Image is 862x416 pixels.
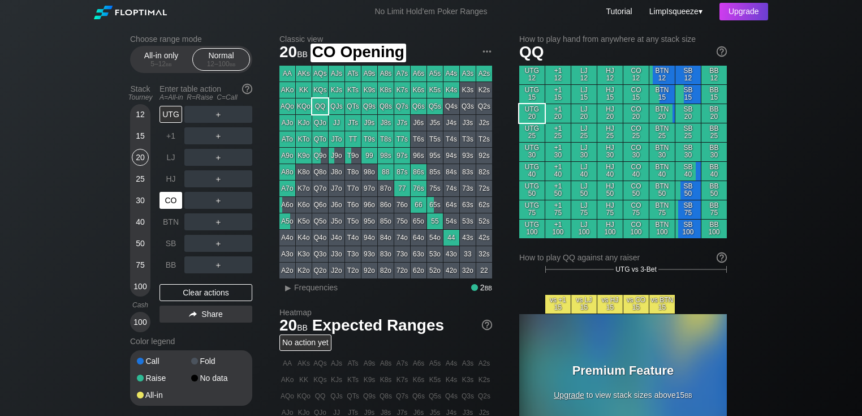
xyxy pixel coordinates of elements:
[675,162,701,181] div: SB 40
[597,123,623,142] div: HJ 25
[394,230,410,246] div: 74o
[476,181,492,196] div: 72s
[296,148,312,164] div: K9o
[481,319,493,331] img: help.32db89a4.svg
[329,263,344,278] div: J2o
[394,82,410,98] div: K7s
[545,85,571,104] div: +1 15
[545,66,571,84] div: +1 12
[312,246,328,262] div: Q3o
[701,66,727,84] div: BB 12
[427,148,443,164] div: 95s
[460,230,476,246] div: 43s
[476,164,492,180] div: 82s
[279,197,295,213] div: A6o
[378,213,394,229] div: 85o
[597,181,623,200] div: HJ 50
[443,181,459,196] div: 74s
[378,82,394,98] div: K8s
[394,98,410,114] div: Q7s
[378,148,394,164] div: 98s
[476,115,492,131] div: J2s
[460,148,476,164] div: 93s
[184,106,252,123] div: ＋
[394,181,410,196] div: 77
[519,43,544,61] span: QQ
[675,85,701,104] div: SB 15
[132,213,149,230] div: 40
[279,82,295,98] div: AKo
[545,123,571,142] div: +1 25
[132,278,149,295] div: 100
[675,104,701,123] div: SB 20
[649,123,675,142] div: BTN 25
[476,148,492,164] div: 92s
[411,263,426,278] div: 62o
[411,213,426,229] div: 65o
[571,181,597,200] div: LJ 50
[378,115,394,131] div: J8s
[279,66,295,82] div: AA
[427,66,443,82] div: A5s
[312,230,328,246] div: Q4o
[571,162,597,181] div: LJ 40
[312,115,328,131] div: QJo
[279,131,295,147] div: ATo
[460,213,476,229] div: 53s
[649,143,675,161] div: BTN 30
[571,200,597,219] div: LJ 75
[701,200,727,219] div: BB 75
[137,60,185,68] div: 5 – 12
[701,104,727,123] div: BB 20
[312,148,328,164] div: Q9o
[571,143,597,161] div: LJ 30
[443,82,459,98] div: K4s
[345,181,361,196] div: T7o
[649,85,675,104] div: BTN 15
[296,213,312,229] div: K5o
[545,220,571,238] div: +1 100
[701,162,727,181] div: BB 40
[427,82,443,98] div: K5s
[623,66,649,84] div: CO 12
[160,235,182,252] div: SB
[476,131,492,147] div: T2s
[571,66,597,84] div: LJ 12
[519,66,545,84] div: UTG 12
[160,192,182,209] div: CO
[184,256,252,273] div: ＋
[519,35,727,44] h2: How to play hand from anywhere at any stack size
[597,85,623,104] div: HJ 15
[427,115,443,131] div: J5s
[476,98,492,114] div: Q2s
[571,104,597,123] div: LJ 20
[137,391,191,399] div: All-in
[312,197,328,213] div: Q6o
[427,197,443,213] div: 65s
[427,230,443,246] div: 54o
[279,181,295,196] div: A7o
[597,66,623,84] div: HJ 12
[675,123,701,142] div: SB 25
[312,181,328,196] div: Q7o
[160,93,252,101] div: A=All-in R=Raise C=Call
[623,162,649,181] div: CO 40
[411,246,426,262] div: 63o
[296,164,312,180] div: K8o
[191,357,245,365] div: Fold
[460,115,476,131] div: J3s
[394,164,410,180] div: 87s
[296,263,312,278] div: K2o
[378,246,394,262] div: 83o
[361,181,377,196] div: 97o
[345,98,361,114] div: QTs
[160,127,182,144] div: +1
[476,246,492,262] div: 32s
[623,143,649,161] div: CO 30
[361,246,377,262] div: 93o
[279,98,295,114] div: AQo
[460,98,476,114] div: Q3s
[443,246,459,262] div: 43o
[361,263,377,278] div: 92o
[460,164,476,180] div: 83s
